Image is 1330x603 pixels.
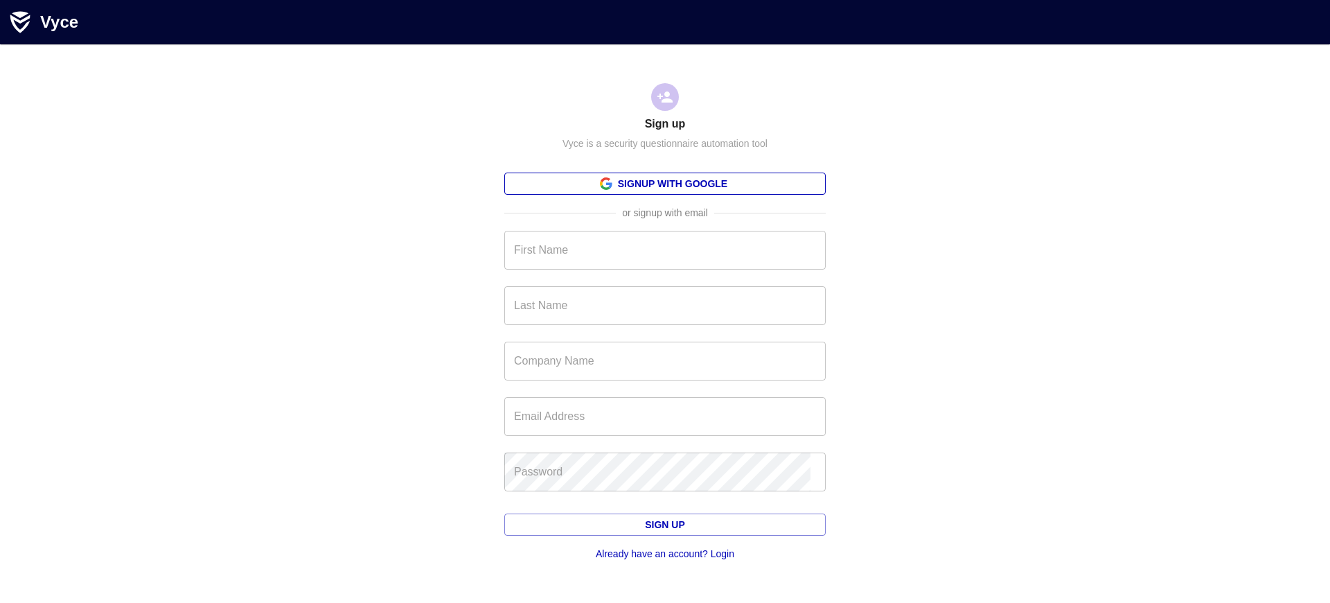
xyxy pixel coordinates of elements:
[622,206,708,220] p: or signup with email
[562,137,768,150] p: Vyce is a security questionnaire automation tool
[645,116,686,131] h1: Sign up
[504,514,826,536] button: Sign up
[596,547,734,561] a: Already have an account? Login
[40,12,78,32] div: Vyce
[3,5,78,40] a: Vyce
[504,173,826,195] a: Signup with Google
